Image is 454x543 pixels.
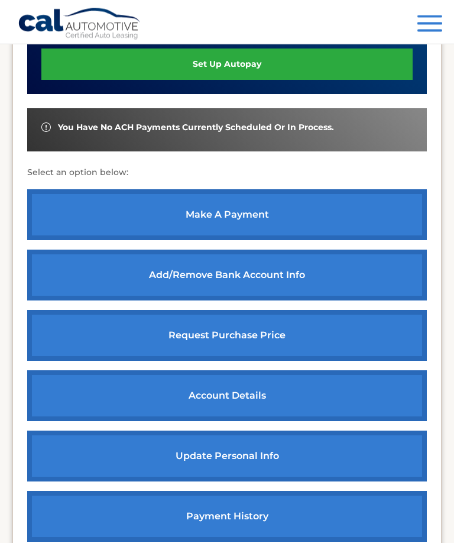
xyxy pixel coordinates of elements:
[27,190,427,241] a: make a payment
[27,166,427,180] p: Select an option below:
[58,123,334,133] span: You have no ACH payments currently scheduled or in process.
[41,123,51,132] img: alert-white.svg
[27,431,427,482] a: update personal info
[18,8,142,42] a: Cal Automotive
[27,492,427,542] a: payment history
[417,15,442,35] button: Menu
[27,371,427,422] a: account details
[27,311,427,361] a: request purchase price
[41,49,413,80] a: set up autopay
[27,250,427,301] a: Add/Remove bank account info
